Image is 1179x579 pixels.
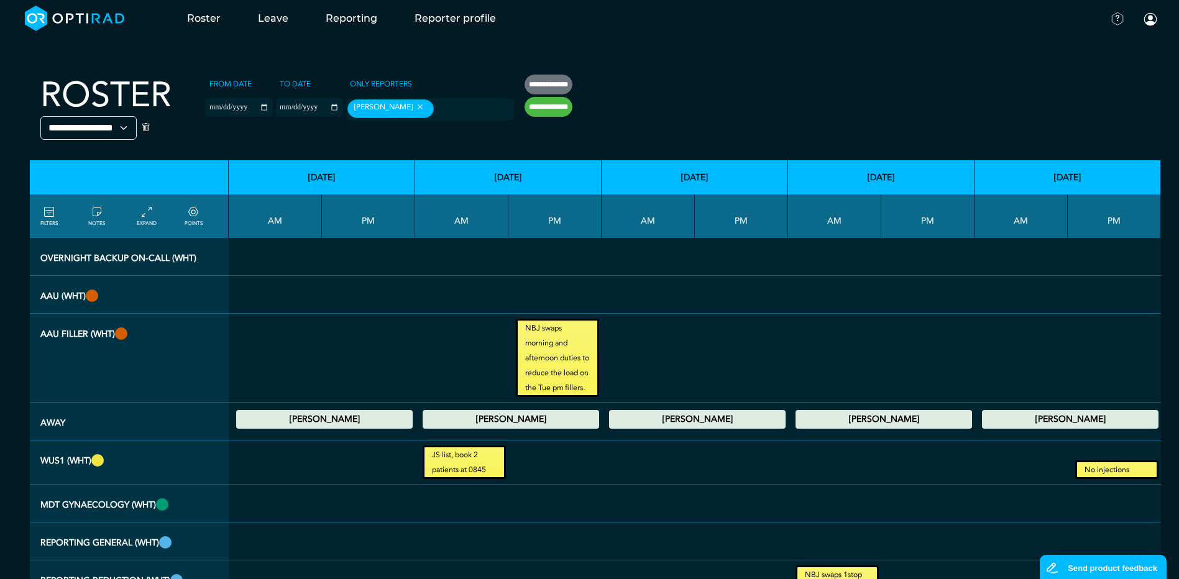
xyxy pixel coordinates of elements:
[30,276,229,314] th: AAU (WHT)
[185,205,203,227] a: collapse/expand expected points
[984,412,1157,427] summary: [PERSON_NAME]
[424,447,504,477] small: JS list, book 2 patients at 0845
[30,238,229,276] th: Overnight backup on-call (WHT)
[30,485,229,522] th: MDT GYNAECOLOGY (WHT)
[229,194,322,238] th: AM
[30,440,229,485] th: WUS1 (WHT)
[602,194,695,238] th: AM
[602,160,788,194] th: [DATE]
[423,410,599,429] div: Annual Leave 00:00 - 23:59
[347,99,434,118] div: [PERSON_NAME]
[238,412,411,427] summary: [PERSON_NAME]
[881,194,975,238] th: PM
[424,412,597,427] summary: [PERSON_NAME]
[40,75,172,116] h2: Roster
[30,314,229,403] th: AAU FILLER (WHT)
[276,75,314,93] label: To date
[975,194,1068,238] th: AM
[518,321,597,395] small: NBJ swaps morning and afternoon duties to reduce the load on the Tue pm fillers.
[137,205,157,227] a: collapse/expand entries
[609,410,786,429] div: Annual Leave 00:00 - 23:59
[30,522,229,560] th: REPORTING GENERAL (WHT)
[415,160,602,194] th: [DATE]
[413,103,427,111] button: Remove item: '066fdb4f-eb9d-4249-b3e9-c484ce7ef786'
[30,403,229,440] th: Away
[982,410,1158,429] div: Annual Leave 00:00 - 23:59
[436,104,498,115] input: null
[25,6,125,31] img: brand-opti-rad-logos-blue-and-white-d2f68631ba2948856bd03f2d395fb146ddc8fb01b4b6e9315ea85fa773367...
[346,75,416,93] label: Only Reporters
[229,160,415,194] th: [DATE]
[508,194,602,238] th: PM
[788,160,975,194] th: [DATE]
[788,194,881,238] th: AM
[236,410,413,429] div: Annual Leave 00:00 - 23:59
[88,205,105,227] a: show/hide notes
[40,205,58,227] a: FILTERS
[975,160,1161,194] th: [DATE]
[611,412,784,427] summary: [PERSON_NAME]
[797,412,970,427] summary: [PERSON_NAME]
[322,194,415,238] th: PM
[415,194,508,238] th: AM
[695,194,788,238] th: PM
[1068,194,1161,238] th: PM
[1077,462,1157,477] small: No injections
[796,410,972,429] div: Annual Leave 00:00 - 23:59
[206,75,255,93] label: From date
